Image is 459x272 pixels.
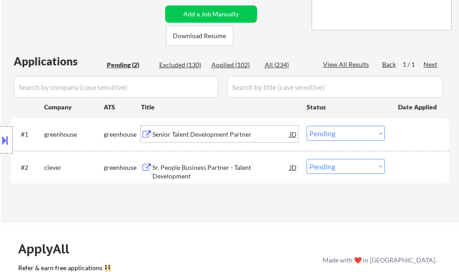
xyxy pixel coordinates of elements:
div: JD [289,126,298,142]
div: ApplyAll [18,241,80,257]
div: Next [424,60,438,69]
div: Sr. People Business Partner - Talent Development [152,163,290,181]
button: Download Resume [166,25,233,46]
div: Date Applied [398,103,438,112]
div: 1 / 1 [403,60,424,69]
div: Senior Talent Development Partner [152,130,290,139]
div: Applied (102) [212,60,257,69]
input: Search by title (case sensitive) [227,76,443,98]
button: Add a Job Manually [165,5,257,23]
div: Excluded (130) [159,60,205,69]
div: Status [307,99,385,115]
div: JD [289,159,298,175]
div: Title [141,103,298,112]
div: View All Results [323,60,372,69]
div: Back [382,60,397,69]
div: All (234) [265,60,310,69]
